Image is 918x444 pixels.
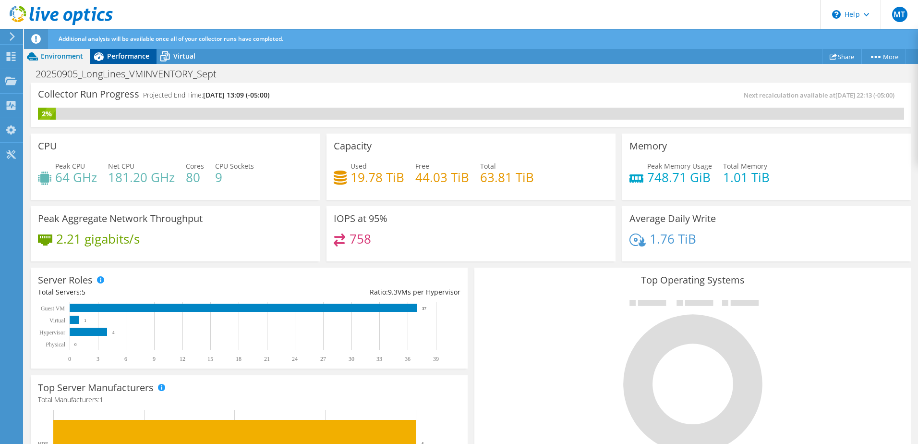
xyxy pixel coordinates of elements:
span: Total Memory [723,161,767,171]
h4: 80 [186,172,204,183]
text: 30 [349,356,354,362]
span: 5 [82,287,85,296]
h4: 63.81 TiB [480,172,534,183]
text: 36 [405,356,411,362]
h3: Peak Aggregate Network Throughput [38,213,203,224]
h4: 181.20 GHz [108,172,175,183]
text: 0 [74,342,77,347]
text: Guest VM [41,305,65,312]
text: 24 [292,356,298,362]
h4: 748.71 GiB [647,172,712,183]
h4: Total Manufacturers: [38,395,460,405]
h3: IOPS at 95% [334,213,387,224]
h1: 20250905_LongLines_VMINVENTORY_Sept [31,69,231,79]
h4: 64 GHz [55,172,97,183]
span: Peak Memory Usage [647,161,712,171]
text: 9 [153,356,156,362]
div: Ratio: VMs per Hypervisor [249,287,460,297]
h3: Capacity [334,141,372,151]
span: Used [350,161,367,171]
h4: 1.76 TiB [650,234,696,244]
text: 39 [433,356,439,362]
h3: Average Daily Write [629,213,716,224]
span: CPU Sockets [215,161,254,171]
text: 1 [84,318,86,323]
a: Share [822,49,862,64]
h3: CPU [38,141,57,151]
h4: 19.78 TiB [350,172,404,183]
text: 27 [320,356,326,362]
h3: Memory [629,141,667,151]
span: Free [415,161,429,171]
h4: Projected End Time: [143,90,269,100]
span: Total [480,161,496,171]
text: Physical [46,341,65,348]
span: Cores [186,161,204,171]
a: More [861,49,906,64]
text: 4 [112,330,115,335]
text: 33 [376,356,382,362]
div: Total Servers: [38,287,249,297]
h3: Top Server Manufacturers [38,382,154,393]
text: Virtual [49,317,66,324]
h4: 9 [215,172,254,183]
h3: Top Operating Systems [482,275,904,285]
span: Net CPU [108,161,134,171]
h4: 44.03 TiB [415,172,469,183]
text: 12 [180,356,185,362]
h4: 758 [350,234,371,244]
span: MT [892,7,907,22]
span: 1 [99,395,103,404]
span: Peak CPU [55,161,85,171]
span: Environment [41,51,83,61]
span: 9.3 [388,287,398,296]
span: [DATE] 22:13 (-05:00) [835,91,894,99]
text: 37 [422,306,427,311]
h4: 1.01 TiB [723,172,770,183]
span: Performance [107,51,149,61]
text: 0 [68,356,71,362]
h3: Server Roles [38,275,93,285]
span: [DATE] 13:09 (-05:00) [203,90,269,99]
h4: 2.21 gigabits/s [56,234,140,244]
text: 6 [124,356,127,362]
svg: \n [832,10,841,19]
span: Next recalculation available at [744,91,899,99]
text: Hypervisor [39,329,65,336]
text: 15 [207,356,213,362]
text: 21 [264,356,270,362]
div: 2% [38,109,56,119]
text: 3 [97,356,99,362]
span: Virtual [173,51,195,61]
text: 18 [236,356,242,362]
span: Additional analysis will be available once all of your collector runs have completed. [59,35,283,43]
